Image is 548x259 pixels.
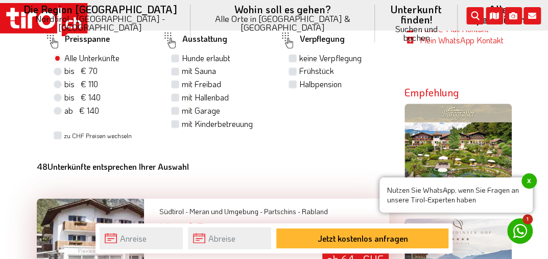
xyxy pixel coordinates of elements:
span: bis € 140 [64,92,101,102]
label: mit Hallenbad [182,92,229,103]
label: mit Kinderbetreuung [182,118,253,129]
label: Alle Unterkünfte [64,53,120,64]
button: Jetzt kostenlos anfragen [276,228,448,248]
span: bis € 110 [64,79,98,89]
label: mit Sauna [182,65,216,76]
small: Nordtirol - [GEOGRAPHIC_DATA] - [GEOGRAPHIC_DATA] [22,14,178,32]
span: Partschins - Rabland [264,206,328,216]
span: ab € 140 [64,105,99,116]
span: Nutzen Sie WhatsApp, wenn Sie Fragen an unsere Tirol-Experten haben [379,177,533,213]
a: 1 Nutzen Sie WhatsApp, wenn Sie Fragen an unsere Tirol-Experten habenx [507,218,533,244]
small: Alle Orte in [GEOGRAPHIC_DATA] & [GEOGRAPHIC_DATA] [203,14,363,32]
b: Unterkünfte entsprechen Ihrer Auswahl [37,161,189,172]
label: mit Garage [182,105,220,116]
small: Suchen und buchen [387,24,445,42]
input: Anreise [100,227,183,249]
label: Halbpension [299,79,342,90]
span: Südtirol - [159,206,188,216]
label: keine Verpflegung [299,53,362,64]
span: bis € 70 [64,65,98,76]
b: 48 [37,161,47,172]
div: Hotel Panorama [159,220,389,236]
img: burggraefler.jpg [404,103,512,211]
i: Fotogalerie [505,7,522,24]
i: Karte öffnen [486,7,503,24]
label: Frühstück [299,65,334,76]
label: mit Freibad [182,79,221,90]
label: zu CHF Preisen wechseln [64,132,132,140]
strong: Empfehlung [404,86,459,99]
span: x [521,173,537,189]
label: Hunde erlaubt [182,53,230,64]
i: Kontakt [523,7,541,24]
input: Abreise [188,227,271,249]
span: Meran und Umgebung - [189,206,263,216]
span: 1 [522,214,533,224]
